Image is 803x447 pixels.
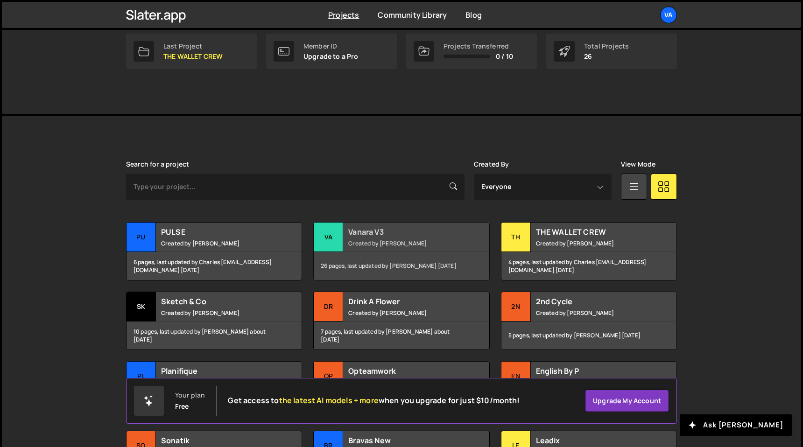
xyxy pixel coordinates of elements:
[474,161,509,168] label: Created By
[161,239,274,247] small: Created by [PERSON_NAME]
[126,34,257,69] a: Last Project THE WALLET CREW
[536,239,648,247] small: Created by [PERSON_NAME]
[228,396,520,405] h2: Get access to when you upgrade for just $10/month!
[465,10,482,20] a: Blog
[303,42,359,50] div: Member ID
[501,361,677,419] a: En English By P Created by [PERSON_NAME] 3 pages, last updated by [PERSON_NAME] [DATE]
[314,223,343,252] div: Va
[348,309,461,317] small: Created by [PERSON_NAME]
[303,53,359,60] p: Upgrade to a Pro
[126,292,302,350] a: Sk Sketch & Co Created by [PERSON_NAME] 10 pages, last updated by [PERSON_NAME] about [DATE]
[501,292,677,350] a: 2n 2nd Cycle Created by [PERSON_NAME] 5 pages, last updated by [PERSON_NAME] [DATE]
[175,403,189,410] div: Free
[501,362,531,391] div: En
[621,161,655,168] label: View Mode
[536,366,648,376] h2: English By P
[126,161,189,168] label: Search for a project
[501,222,677,280] a: TH THE WALLET CREW Created by [PERSON_NAME] 4 pages, last updated by Charles [EMAIL_ADDRESS][DOMA...
[127,362,156,391] div: Pl
[127,321,302,349] div: 10 pages, last updated by [PERSON_NAME] about [DATE]
[313,361,489,419] a: Op Opteamwork Created by [PERSON_NAME] 11 pages, last updated by ilyass ajdaini [DATE]
[126,174,465,200] input: Type your project...
[584,42,629,50] div: Total Projects
[501,223,531,252] div: TH
[314,292,343,321] div: Dr
[163,42,223,50] div: Last Project
[313,222,489,280] a: Va Vanara V3 Created by [PERSON_NAME] 26 pages, last updated by [PERSON_NAME] [DATE]
[175,391,205,399] div: Your plan
[127,223,156,252] div: PU
[348,239,461,247] small: Created by [PERSON_NAME]
[161,366,274,376] h2: Planifique
[348,227,461,237] h2: Vanara V3
[584,53,629,60] p: 26
[585,390,669,412] a: Upgrade my account
[126,361,302,419] a: Pl Planifique Created by [PERSON_NAME] 4 pages, last updated by [PERSON_NAME] [DATE]
[314,321,489,349] div: 7 pages, last updated by [PERSON_NAME] about [DATE]
[496,53,513,60] span: 0 / 10
[536,435,648,446] h2: Leadix
[161,227,274,237] h2: PULSE
[660,7,677,23] a: Va
[348,366,461,376] h2: Opteamwork
[536,296,648,307] h2: 2nd Cycle
[501,321,676,349] div: 5 pages, last updated by [PERSON_NAME] [DATE]
[314,252,489,280] div: 26 pages, last updated by [PERSON_NAME] [DATE]
[161,435,274,446] h2: Sonatik
[536,227,648,237] h2: THE WALLET CREW
[163,53,223,60] p: THE WALLET CREW
[501,252,676,280] div: 4 pages, last updated by Charles [EMAIL_ADDRESS][DOMAIN_NAME] [DATE]
[444,42,513,50] div: Projects Transferred
[536,309,648,317] small: Created by [PERSON_NAME]
[161,309,274,317] small: Created by [PERSON_NAME]
[314,362,343,391] div: Op
[348,296,461,307] h2: Drink A Flower
[680,414,792,436] button: Ask [PERSON_NAME]
[501,292,531,321] div: 2n
[313,292,489,350] a: Dr Drink A Flower Created by [PERSON_NAME] 7 pages, last updated by [PERSON_NAME] about [DATE]
[348,435,461,446] h2: Bravas New
[161,296,274,307] h2: Sketch & Co
[378,10,447,20] a: Community Library
[127,252,302,280] div: 6 pages, last updated by Charles [EMAIL_ADDRESS][DOMAIN_NAME] [DATE]
[328,10,359,20] a: Projects
[126,222,302,280] a: PU PULSE Created by [PERSON_NAME] 6 pages, last updated by Charles [EMAIL_ADDRESS][DOMAIN_NAME] [...
[279,395,379,405] span: the latest AI models + more
[127,292,156,321] div: Sk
